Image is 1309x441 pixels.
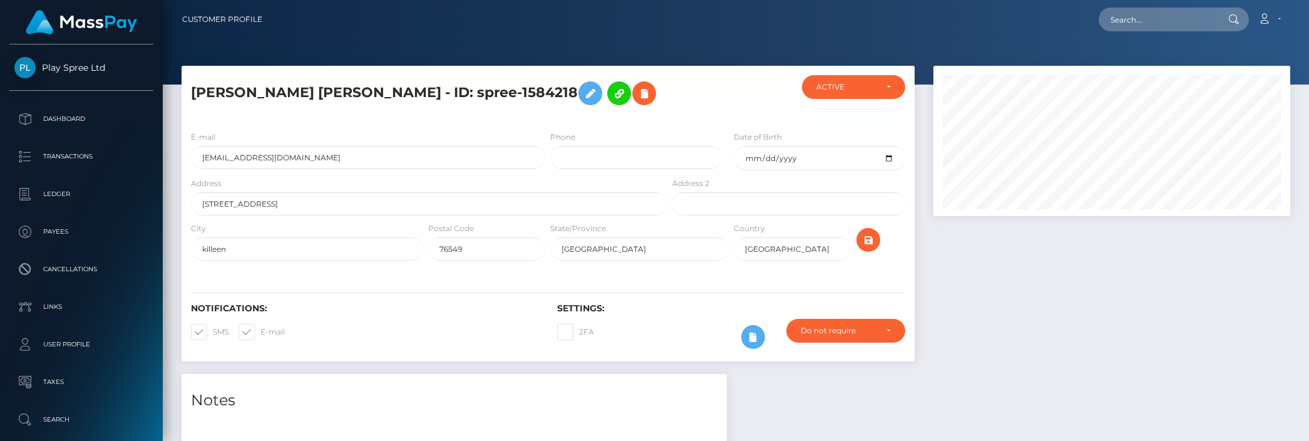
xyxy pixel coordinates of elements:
[9,291,153,323] a: Links
[191,132,215,143] label: E-mail
[191,390,717,412] h4: Notes
[557,303,905,314] h6: Settings:
[550,132,575,143] label: Phone
[9,216,153,247] a: Payees
[14,222,148,241] p: Payees
[182,6,262,33] a: Customer Profile
[14,260,148,279] p: Cancellations
[802,75,905,99] button: ACTIVE
[9,254,153,285] a: Cancellations
[9,329,153,360] a: User Profile
[14,110,148,128] p: Dashboard
[14,410,148,429] p: Search
[9,404,153,435] a: Search
[14,373,148,392] p: Taxes
[14,185,148,204] p: Ledger
[734,132,782,143] label: Date of Birth
[672,178,709,189] label: Address 2
[786,319,905,343] button: Do not require
[191,303,538,314] h6: Notifications:
[14,335,148,354] p: User Profile
[9,366,153,398] a: Taxes
[14,298,148,316] p: Links
[550,223,606,234] label: State/Province
[191,178,222,189] label: Address
[14,147,148,166] p: Transactions
[816,82,876,92] div: ACTIVE
[9,141,153,172] a: Transactions
[428,223,474,234] label: Postal Code
[9,179,153,210] a: Ledger
[239,324,285,340] label: E-mail
[9,62,153,73] span: Play Spree Ltd
[557,324,594,340] label: 2FA
[9,103,153,135] a: Dashboard
[191,324,228,340] label: SMS
[191,75,660,112] h5: [PERSON_NAME] [PERSON_NAME] - ID: spree-1584218
[191,223,206,234] label: City
[801,326,876,336] div: Do not require
[26,10,137,34] img: MassPay Logo
[1099,8,1216,31] input: Search...
[734,223,765,234] label: Country
[14,57,36,78] img: Play Spree Ltd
